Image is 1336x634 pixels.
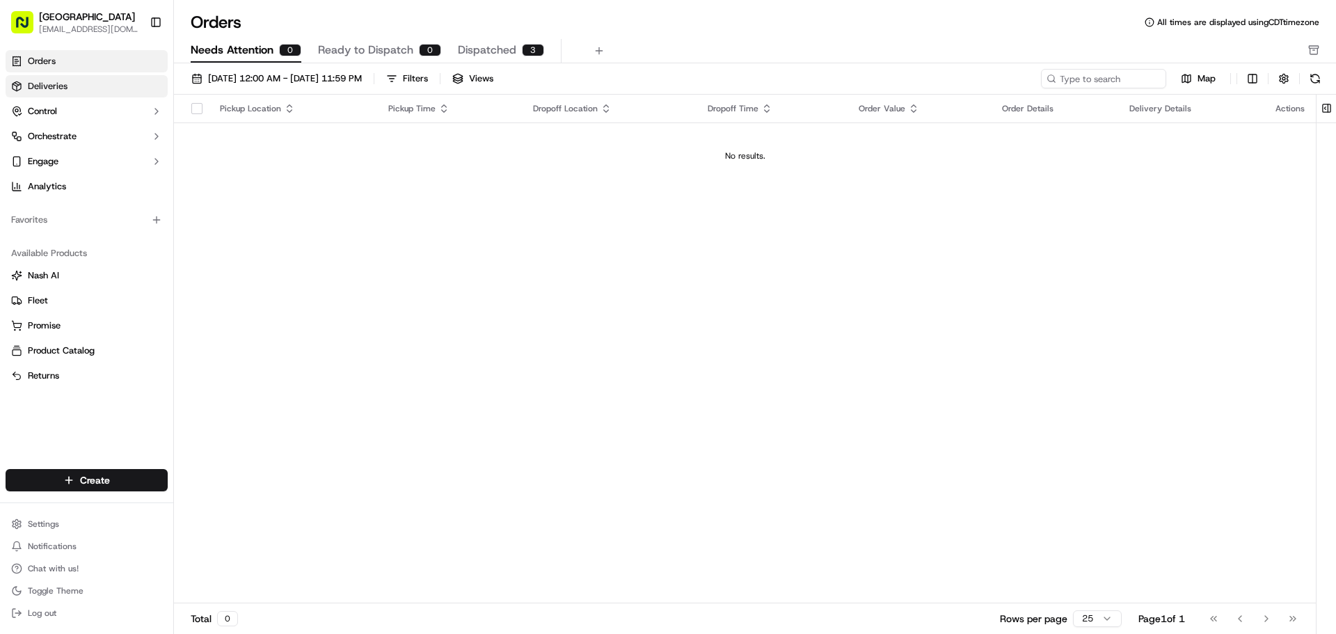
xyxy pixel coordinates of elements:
button: Toggle Theme [6,581,168,601]
span: Control [28,105,57,118]
span: Map [1198,72,1216,85]
a: Analytics [6,175,168,198]
div: Filters [403,72,428,85]
button: Orchestrate [6,125,168,148]
img: 1736555255976-a54dd68f-1ca7-489b-9aae-adbdc363a1c4 [14,133,39,158]
div: Order Details [1002,103,1108,114]
a: Returns [11,370,162,382]
span: API Documentation [132,311,223,325]
p: Welcome 👋 [14,56,253,78]
div: Actions [1275,103,1305,114]
span: [DATE] [159,253,187,264]
div: Pickup Time [388,103,511,114]
input: Got a question? Start typing here... [36,90,250,104]
button: [GEOGRAPHIC_DATA][EMAIL_ADDRESS][DOMAIN_NAME] [6,6,144,39]
div: 📗 [14,312,25,324]
button: Product Catalog [6,340,168,362]
a: 📗Knowledge Base [8,306,112,331]
span: Log out [28,608,56,619]
div: Page 1 of 1 [1138,612,1185,626]
div: 0 [217,611,238,626]
button: [DATE] 12:00 AM - [DATE] 11:59 PM [185,69,368,88]
button: Refresh [1305,69,1325,88]
button: See all [216,178,253,195]
div: Available Products [6,242,168,264]
div: Order Value [859,103,980,114]
span: All times are displayed using CDT timezone [1157,17,1319,28]
a: Promise [11,319,162,332]
img: Nash [14,14,42,42]
div: We're available if you need us! [63,147,191,158]
span: Nash AI [28,269,59,282]
button: Start new chat [237,137,253,154]
div: 0 [279,44,301,56]
div: Dropoff Location [533,103,685,114]
span: Fleet [28,294,48,307]
span: Wisdom [PERSON_NAME] [43,253,148,264]
span: Deliveries [28,80,67,93]
div: Past conversations [14,181,93,192]
button: Chat with us! [6,559,168,578]
button: Map [1172,70,1225,87]
span: Engage [28,155,58,168]
p: Rows per page [1000,612,1067,626]
span: Product Catalog [28,344,95,357]
span: Chat with us! [28,563,79,574]
span: • [187,216,192,227]
div: Pickup Location [220,103,366,114]
span: • [151,253,156,264]
button: Settings [6,514,168,534]
h1: Orders [191,11,241,33]
a: 💻API Documentation [112,306,229,331]
div: Total [191,611,238,626]
button: Notifications [6,537,168,556]
span: Analytics [28,180,66,193]
a: Deliveries [6,75,168,97]
span: Pylon [138,345,168,356]
button: Returns [6,365,168,387]
div: Delivery Details [1129,103,1253,114]
button: Nash AI [6,264,168,287]
span: Promise [28,319,61,332]
div: 0 [419,44,441,56]
img: 1727276513143-84d647e1-66c0-4f92-a045-3c9f9f5dfd92 [29,133,54,158]
button: Control [6,100,168,122]
a: Product Catalog [11,344,162,357]
span: [PERSON_NAME] [PERSON_NAME] [43,216,184,227]
span: Needs Attention [191,42,273,58]
span: Orders [28,55,56,68]
span: Views [469,72,493,85]
span: [DATE] [195,216,223,227]
a: Fleet [11,294,162,307]
div: Start new chat [63,133,228,147]
span: Returns [28,370,59,382]
div: 3 [522,44,544,56]
span: Ready to Dispatch [318,42,413,58]
div: Favorites [6,209,168,231]
a: Orders [6,50,168,72]
span: Toggle Theme [28,585,83,596]
div: Dropoff Time [708,103,836,114]
button: [GEOGRAPHIC_DATA] [39,10,135,24]
button: Promise [6,315,168,337]
span: Notifications [28,541,77,552]
button: Log out [6,603,168,623]
div: 💻 [118,312,129,324]
img: 1736555255976-a54dd68f-1ca7-489b-9aae-adbdc363a1c4 [28,254,39,265]
span: Knowledge Base [28,311,106,325]
div: No results. [180,150,1310,161]
input: Type to search [1041,69,1166,88]
span: Create [80,473,110,487]
span: Settings [28,518,59,530]
img: 1736555255976-a54dd68f-1ca7-489b-9aae-adbdc363a1c4 [28,216,39,228]
a: Nash AI [11,269,162,282]
span: Dispatched [458,42,516,58]
button: [EMAIL_ADDRESS][DOMAIN_NAME] [39,24,138,35]
a: Powered byPylon [98,344,168,356]
button: Views [446,69,500,88]
button: Engage [6,150,168,173]
button: Filters [380,69,434,88]
span: [DATE] 12:00 AM - [DATE] 11:59 PM [208,72,362,85]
